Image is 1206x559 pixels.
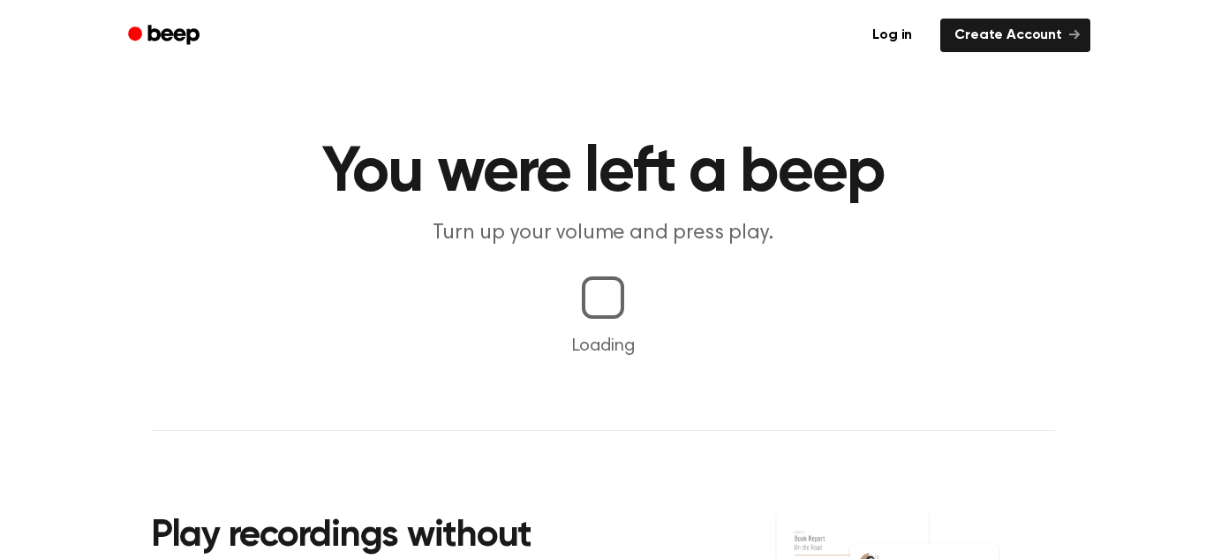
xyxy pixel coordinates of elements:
p: Loading [21,333,1185,359]
h1: You were left a beep [151,141,1055,205]
a: Beep [116,19,215,53]
a: Log in [855,15,930,56]
a: Create Account [940,19,1090,52]
p: Turn up your volume and press play. [264,219,942,248]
